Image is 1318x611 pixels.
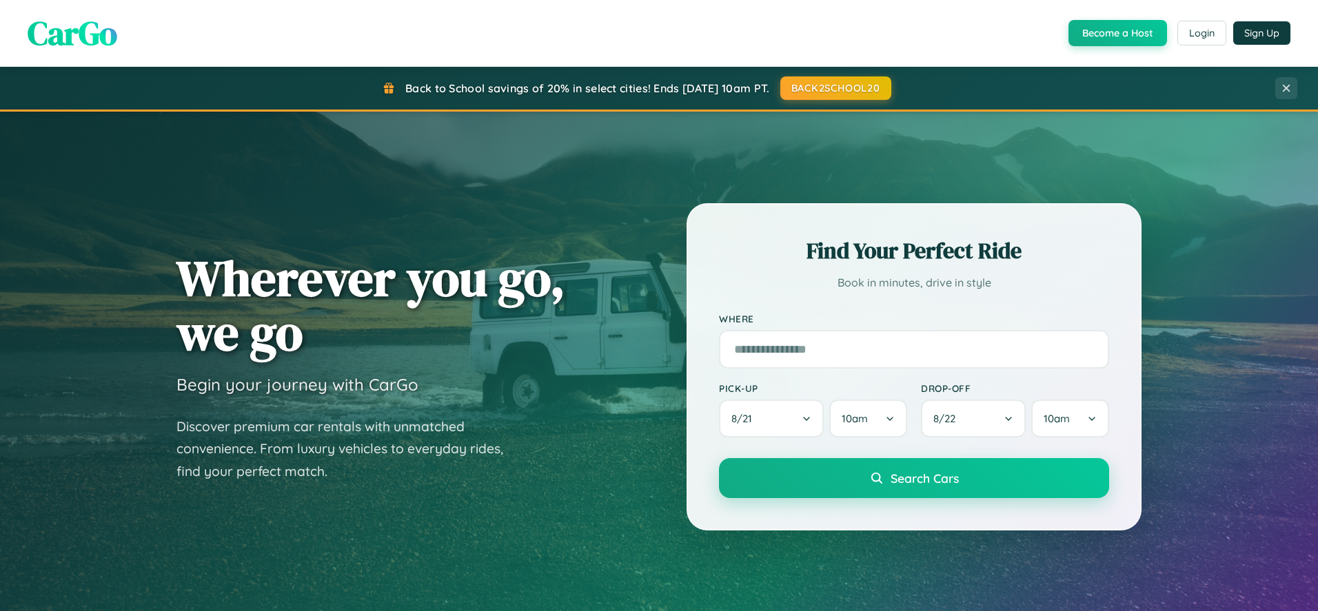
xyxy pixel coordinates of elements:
[1044,412,1070,425] span: 10am
[731,412,759,425] span: 8 / 21
[1177,21,1226,45] button: Login
[719,400,824,437] button: 8/21
[176,251,565,360] h1: Wherever you go, we go
[829,400,907,437] button: 10am
[719,273,1109,293] p: Book in minutes, drive in style
[933,412,962,425] span: 8 / 22
[176,374,418,395] h3: Begin your journey with CarGo
[842,412,868,425] span: 10am
[891,470,959,486] span: Search Cars
[1068,20,1167,46] button: Become a Host
[1233,21,1290,45] button: Sign Up
[176,415,521,483] p: Discover premium car rentals with unmatched convenience. From luxury vehicles to everyday rides, ...
[921,382,1109,394] label: Drop-off
[405,81,769,95] span: Back to School savings of 20% in select cities! Ends [DATE] 10am PT.
[719,458,1109,498] button: Search Cars
[921,400,1026,437] button: 8/22
[719,313,1109,324] label: Where
[28,10,117,56] span: CarGo
[719,236,1109,266] h2: Find Your Perfect Ride
[719,382,907,394] label: Pick-up
[1031,400,1109,437] button: 10am
[780,76,891,100] button: BACK2SCHOOL20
